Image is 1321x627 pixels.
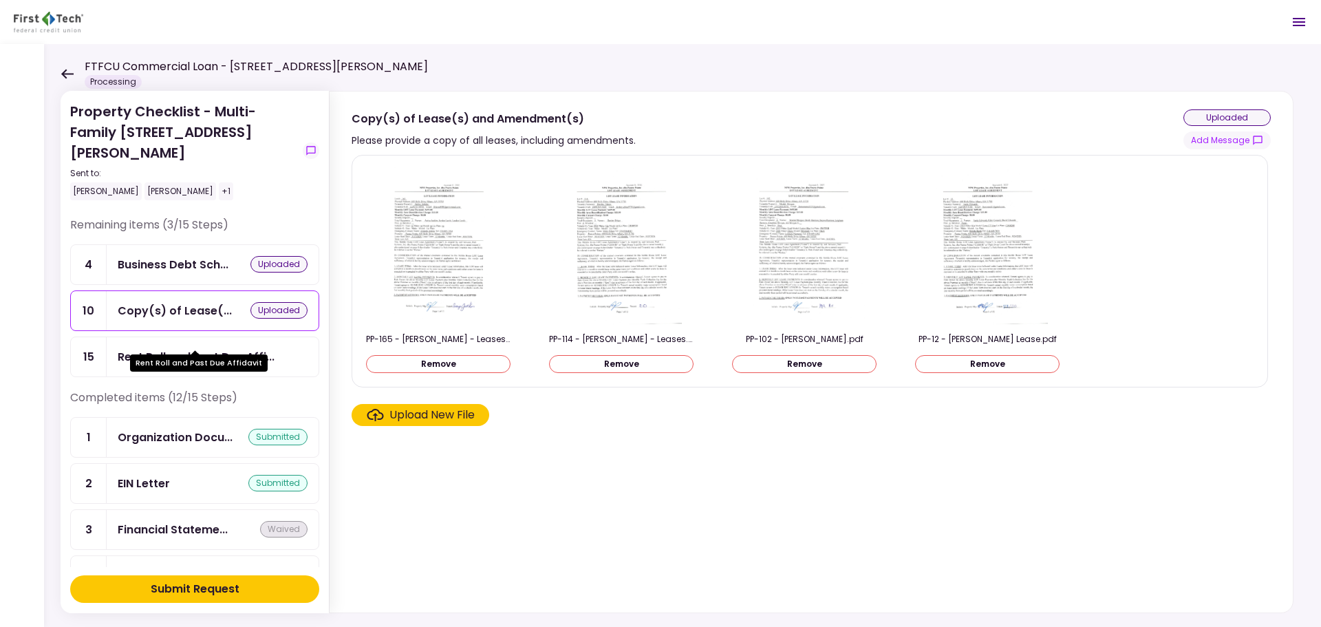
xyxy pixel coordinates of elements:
[71,337,107,376] div: 15
[118,256,228,273] div: Business Debt Schedule
[70,575,319,603] button: Submit Request
[248,429,308,445] div: submitted
[70,463,319,504] a: 2EIN Lettersubmitted
[352,404,489,426] span: Click here to upload the required document
[915,355,1060,373] button: Remove
[915,333,1060,346] div: PP-12 - Jaeda Edwards Lease.pdf
[549,333,694,346] div: PP-114 - Destiny Dykes - Leases.pdf
[70,417,319,458] a: 1Organization Documents for Borrowing Entitysubmitted
[70,182,142,200] div: [PERSON_NAME]
[130,354,268,372] div: Rent Roll and Past Due Affidavit
[71,245,107,284] div: 4
[118,302,232,319] div: Copy(s) of Lease(s) and Amendment(s)
[71,464,107,503] div: 2
[71,418,107,457] div: 1
[329,91,1293,613] div: Copy(s) of Lease(s) and Amendment(s)Please provide a copy of all leases, including amendments.upl...
[389,407,475,423] div: Upload New File
[151,581,239,597] div: Submit Request
[732,355,877,373] button: Remove
[85,59,428,75] h1: FTFCU Commercial Loan - [STREET_ADDRESS][PERSON_NAME]
[118,475,170,492] div: EIN Letter
[71,556,107,613] div: 5
[70,217,319,244] div: Remaining items (3/15 Steps)
[144,182,216,200] div: [PERSON_NAME]
[219,182,233,200] div: +1
[366,355,511,373] button: Remove
[71,510,107,549] div: 3
[70,290,319,331] a: 10Copy(s) of Lease(s) and Amendment(s)uploaded
[118,348,275,365] div: Rent Roll and Past Due Affidavit
[70,509,319,550] a: 3Financial Statement - Borrowerwaived
[303,142,319,159] button: show-messages
[118,429,233,446] div: Organization Documents for Borrowing Entity
[70,244,319,285] a: 4Business Debt Scheduleuploaded
[250,302,308,319] div: uploaded
[260,521,308,538] div: waived
[70,337,319,377] a: 15Rent Roll and Past Due Affidavit
[70,101,297,200] div: Property Checklist - Multi-Family [STREET_ADDRESS][PERSON_NAME]
[366,333,511,346] div: PP-165 - Amiya Jenkins - Leases.pdf
[71,291,107,330] div: 10
[85,75,142,89] div: Processing
[1282,6,1315,39] button: Open menu
[70,167,297,180] div: Sent to:
[248,475,308,491] div: submitted
[14,12,83,32] img: Partner icon
[352,132,636,149] div: Please provide a copy of all leases, including amendments.
[1183,131,1271,149] button: show-messages
[1183,109,1271,126] div: uploaded
[70,555,319,613] a: 5Tax Return - Borrowerwaived
[732,333,877,346] div: PP-102 - Mariah Morgan Leases.pdf
[250,256,308,273] div: uploaded
[352,110,636,127] div: Copy(s) of Lease(s) and Amendment(s)
[118,521,228,538] div: Financial Statement - Borrower
[549,355,694,373] button: Remove
[70,390,319,417] div: Completed items (12/15 Steps)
